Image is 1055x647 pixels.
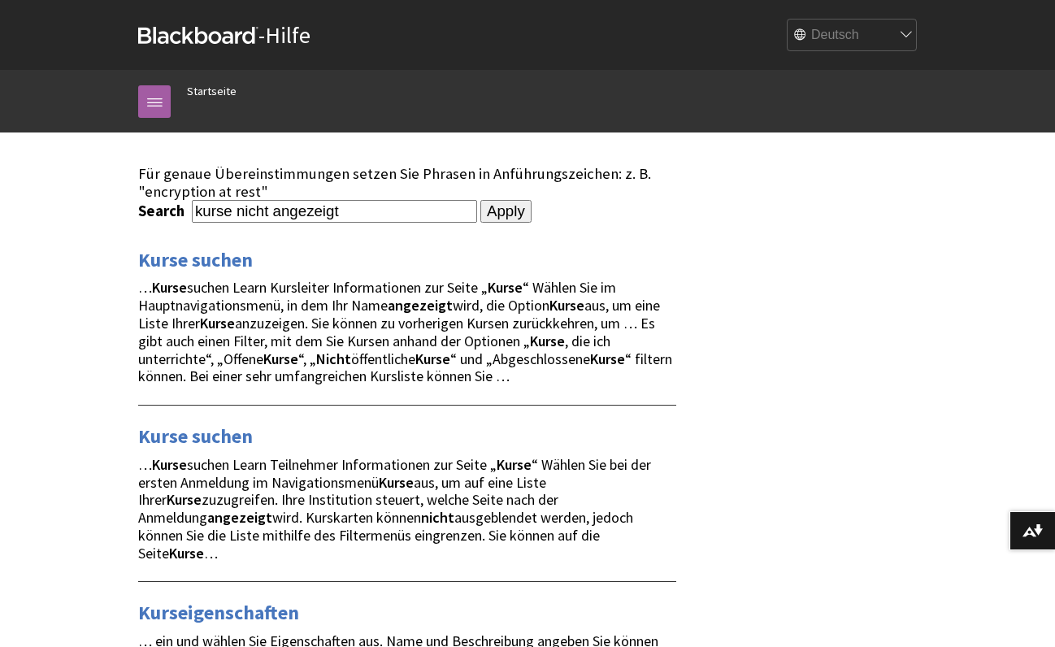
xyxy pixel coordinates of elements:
strong: Kurse [379,473,414,492]
strong: angezeigt [388,296,453,315]
strong: Kurse [169,544,204,562]
span: … suchen Learn Teilnehmer Informationen zur Seite „ “ Wählen Sie bei der ersten Anmeldung im Navi... [138,455,651,562]
strong: Kurse [152,455,187,474]
strong: Blackboard [138,27,258,44]
span: … suchen Learn Kursleiter Informationen zur Seite „ “ Wählen Sie im Hauptnavigationsmenü, in dem ... [138,278,672,385]
strong: Kurse [590,350,625,368]
select: Site Language Selector [788,20,918,52]
strong: Kurse [497,455,532,474]
strong: Nicht [316,350,351,368]
label: Search [138,202,189,220]
a: Kurseigenschaften [138,600,299,626]
strong: Kurse [152,278,187,297]
div: Für genaue Übereinstimmungen setzen Sie Phrasen in Anführungszeichen: z. B. "encryption at rest" [138,165,676,200]
a: Kurse suchen [138,247,253,273]
input: Apply [480,200,532,223]
a: Blackboard-Hilfe [138,20,310,50]
strong: Kurse [200,314,235,332]
strong: Kurse [530,332,565,350]
a: Startseite [187,81,237,102]
strong: Kurse [415,350,450,368]
strong: Kurse [488,278,523,297]
strong: Kurse [549,296,584,315]
strong: Kurse [167,490,202,509]
strong: Kurse [263,350,298,368]
a: Kurse suchen [138,423,253,449]
strong: nicht [421,508,454,527]
strong: angezeigt [207,508,272,527]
